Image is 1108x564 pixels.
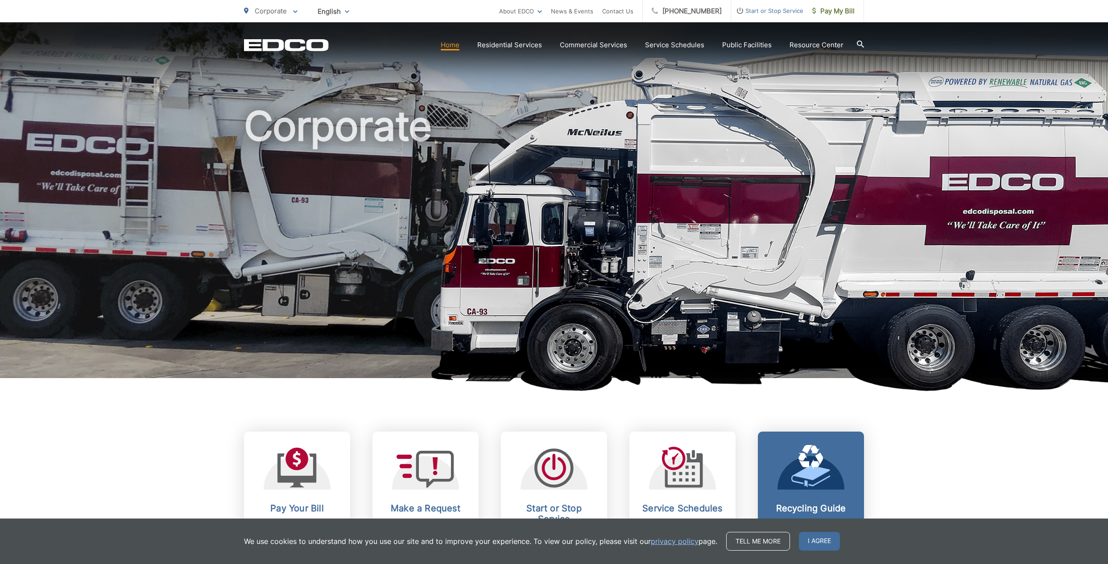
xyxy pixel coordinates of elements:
a: Home [441,40,459,50]
h2: Recycling Guide [767,503,855,514]
h2: Make a Request [381,503,470,514]
a: EDCD logo. Return to the homepage. [244,39,329,51]
p: We use cookies to understand how you use our site and to improve your experience. To view our pol... [244,536,717,547]
span: Pay My Bill [812,6,855,16]
span: I agree [799,532,840,551]
h1: Corporate [244,104,864,386]
span: Corporate [255,7,287,15]
h2: Start or Stop Service [510,503,598,524]
a: Tell me more [726,532,790,551]
a: Resource Center [790,40,843,50]
a: Public Facilities [722,40,772,50]
a: Residential Services [477,40,542,50]
span: English [311,4,356,19]
a: About EDCO [499,6,542,16]
a: News & Events [551,6,593,16]
a: privacy policy [651,536,699,547]
h2: Service Schedules [638,503,727,514]
a: Service Schedules [645,40,704,50]
a: Commercial Services [560,40,627,50]
h2: Pay Your Bill [253,503,341,514]
a: Contact Us [602,6,633,16]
